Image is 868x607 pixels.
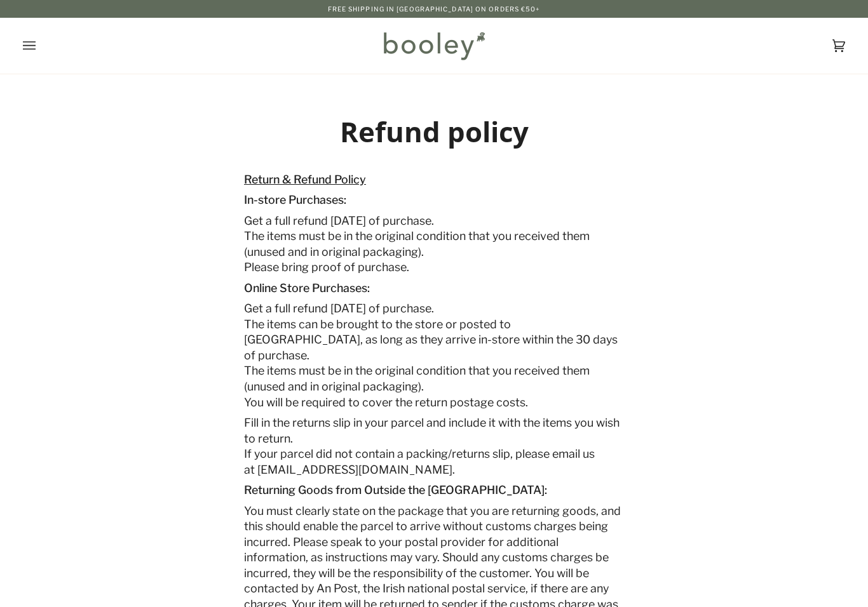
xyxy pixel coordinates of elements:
[244,415,624,477] p: Fill in the returns slip in your parcel and include it with the items you wish to return. If your...
[244,114,624,149] h1: Refund policy
[244,483,547,497] strong: Returning Goods from Outside the [GEOGRAPHIC_DATA]:
[378,27,489,64] img: Booley
[244,173,366,186] u: Return & Refund Policy
[244,193,346,206] strong: In-store Purchases:
[244,301,624,410] p: Get a full refund [DATE] of purchase. The items can be brought to the store or posted to [GEOGRAP...
[244,281,370,295] strong: Online Store Purchases:
[328,4,541,14] p: Free Shipping in [GEOGRAPHIC_DATA] on Orders €50+
[23,18,61,74] button: Open menu
[244,213,624,276] p: Get a full refund [DATE] of purchase. The items must be in the original condition that you receiv...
